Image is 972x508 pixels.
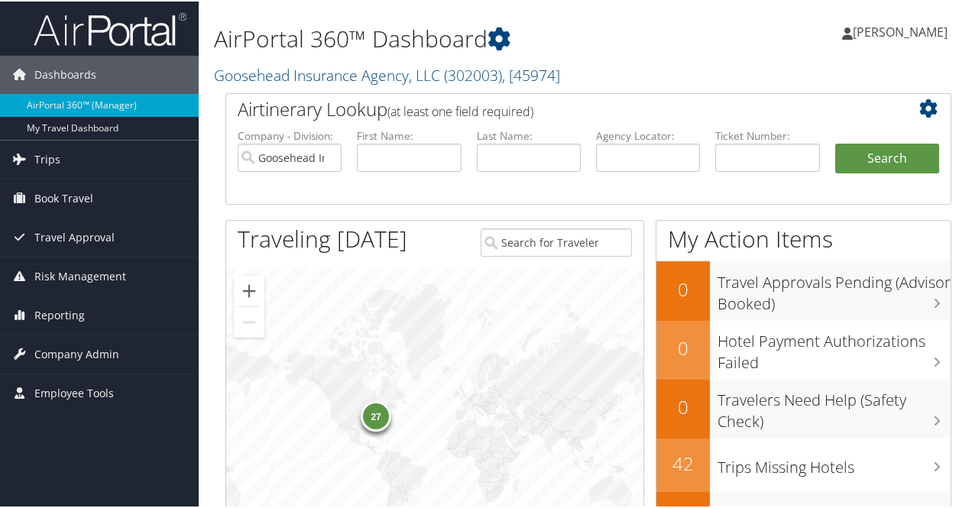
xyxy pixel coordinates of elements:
[444,63,502,84] span: ( 302003 )
[656,222,951,254] h1: My Action Items
[656,378,951,437] a: 0Travelers Need Help (Safety Check)
[835,142,939,173] button: Search
[477,127,581,142] label: Last Name:
[34,256,126,294] span: Risk Management
[214,21,713,53] h1: AirPortal 360™ Dashboard
[238,127,342,142] label: Company - Division:
[656,319,951,378] a: 0Hotel Payment Authorizations Failed
[361,400,391,430] div: 27
[718,448,951,477] h3: Trips Missing Hotels
[387,102,533,118] span: (at least one field required)
[718,263,951,313] h3: Travel Approvals Pending (Advisor Booked)
[842,8,963,53] a: [PERSON_NAME]
[596,127,700,142] label: Agency Locator:
[656,275,710,301] h2: 0
[656,334,710,360] h2: 0
[34,373,114,411] span: Employee Tools
[357,127,461,142] label: First Name:
[718,380,951,431] h3: Travelers Need Help (Safety Check)
[656,260,951,319] a: 0Travel Approvals Pending (Advisor Booked)
[34,295,85,333] span: Reporting
[238,95,879,121] h2: Airtinerary Lookup
[481,227,631,255] input: Search for Traveler
[34,217,115,255] span: Travel Approval
[502,63,560,84] span: , [ 45974 ]
[656,437,951,490] a: 42Trips Missing Hotels
[853,22,948,39] span: [PERSON_NAME]
[656,449,710,475] h2: 42
[34,139,60,177] span: Trips
[34,54,96,92] span: Dashboards
[234,306,264,336] button: Zoom out
[34,334,119,372] span: Company Admin
[214,63,560,84] a: Goosehead Insurance Agency, LLC
[656,393,710,419] h2: 0
[718,322,951,372] h3: Hotel Payment Authorizations Failed
[238,222,407,254] h1: Traveling [DATE]
[34,178,93,216] span: Book Travel
[34,10,186,46] img: airportal-logo.png
[715,127,819,142] label: Ticket Number:
[234,274,264,305] button: Zoom in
